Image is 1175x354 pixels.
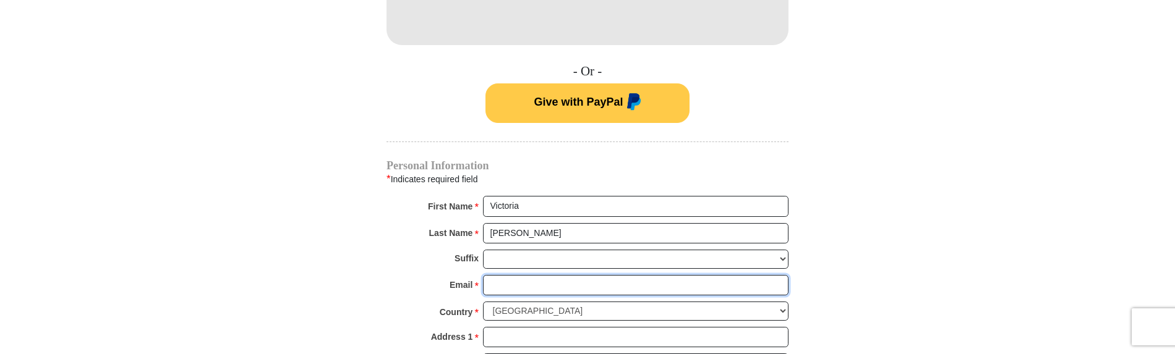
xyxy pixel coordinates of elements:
strong: Email [450,276,472,293]
h4: - Or - [387,64,788,79]
button: Give with PayPal [485,83,690,123]
strong: Suffix [455,250,479,267]
strong: Address 1 [431,328,473,345]
strong: First Name [428,198,472,215]
div: Indicates required field [387,171,788,187]
img: paypal [623,93,641,113]
span: Give with PayPal [534,96,623,108]
strong: Country [440,303,473,321]
h4: Personal Information [387,161,788,171]
strong: Last Name [429,224,473,242]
